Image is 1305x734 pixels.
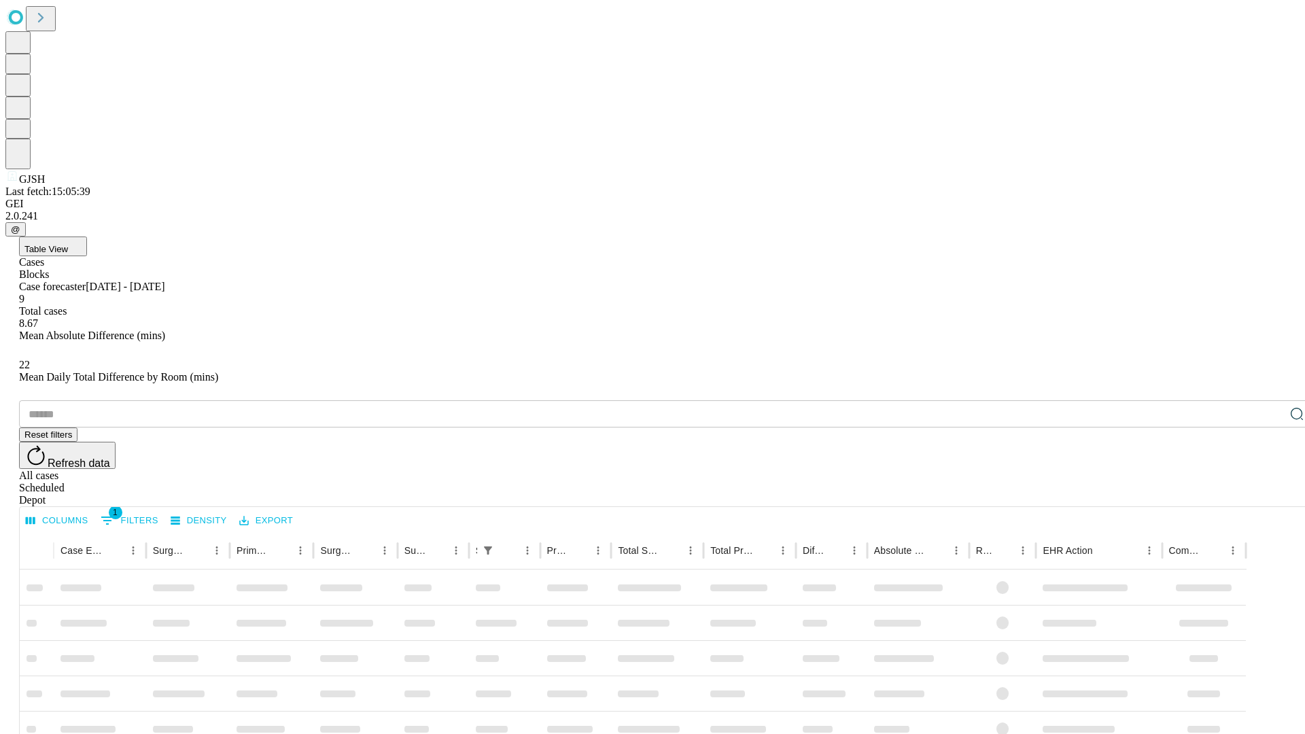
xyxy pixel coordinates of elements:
div: Scheduled In Room Duration [476,545,477,556]
span: Table View [24,244,68,254]
button: Density [167,510,230,531]
button: Menu [291,541,310,560]
button: Sort [1204,541,1223,560]
span: 9 [19,293,24,304]
div: 2.0.241 [5,210,1300,222]
button: Sort [928,541,947,560]
button: Menu [124,541,143,560]
div: Predicted In Room Duration [547,545,569,556]
button: Menu [1223,541,1242,560]
button: Menu [845,541,864,560]
span: 22 [19,359,30,370]
span: Last fetch: 15:05:39 [5,186,90,197]
button: Menu [1140,541,1159,560]
div: 1 active filter [478,541,498,560]
button: Table View [19,237,87,256]
button: Menu [207,541,226,560]
button: Menu [1013,541,1032,560]
div: EHR Action [1043,545,1092,556]
div: Comments [1169,545,1203,556]
button: Select columns [22,510,92,531]
button: Sort [499,541,518,560]
button: Sort [356,541,375,560]
button: Sort [754,541,773,560]
button: Sort [105,541,124,560]
span: [DATE] - [DATE] [86,281,164,292]
button: Sort [662,541,681,560]
button: Menu [518,541,537,560]
button: Sort [994,541,1013,560]
div: Difference [803,545,824,556]
span: Mean Absolute Difference (mins) [19,330,165,341]
span: Refresh data [48,457,110,469]
div: Total Scheduled Duration [618,545,661,556]
span: Mean Daily Total Difference by Room (mins) [19,371,218,383]
button: Menu [947,541,966,560]
div: Surgeon Name [153,545,187,556]
span: Reset filters [24,430,72,440]
button: Sort [570,541,589,560]
div: Total Predicted Duration [710,545,753,556]
div: Surgery Date [404,545,426,556]
button: Sort [1094,541,1113,560]
div: GEI [5,198,1300,210]
span: 8.67 [19,317,38,329]
button: Show filters [97,510,162,531]
div: Surgery Name [320,545,354,556]
button: Show filters [478,541,498,560]
button: Menu [589,541,608,560]
button: Refresh data [19,442,116,469]
div: Resolved in EHR [976,545,994,556]
div: Case Epic Id [60,545,103,556]
div: Primary Service [237,545,271,556]
span: 1 [109,506,122,519]
span: GJSH [19,173,45,185]
button: Menu [773,541,793,560]
span: @ [11,224,20,234]
button: Menu [681,541,700,560]
button: @ [5,222,26,237]
button: Sort [188,541,207,560]
button: Export [236,510,296,531]
span: Case forecaster [19,281,86,292]
button: Menu [375,541,394,560]
button: Reset filters [19,427,77,442]
button: Sort [826,541,845,560]
button: Menu [447,541,466,560]
button: Sort [272,541,291,560]
button: Sort [428,541,447,560]
div: Absolute Difference [874,545,926,556]
span: Total cases [19,305,67,317]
